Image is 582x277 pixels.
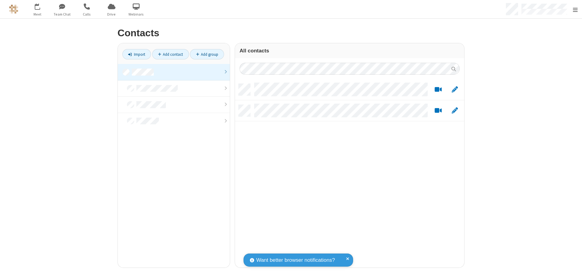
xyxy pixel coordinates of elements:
span: Webinars [125,12,148,17]
button: Edit [449,86,461,94]
span: Calls [75,12,98,17]
span: Drive [100,12,123,17]
span: Team Chat [51,12,74,17]
a: Add group [190,49,224,59]
span: Want better browser notifications? [256,256,335,264]
button: Edit [449,107,461,115]
a: Add contact [152,49,189,59]
a: Import [122,49,151,59]
div: 2 [39,3,43,8]
button: Start a video meeting [432,107,444,115]
h3: All contacts [240,48,460,54]
div: grid [235,79,464,268]
img: QA Selenium DO NOT DELETE OR CHANGE [9,5,18,14]
h2: Contacts [117,28,465,38]
span: Meet [26,12,49,17]
button: Start a video meeting [432,86,444,94]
